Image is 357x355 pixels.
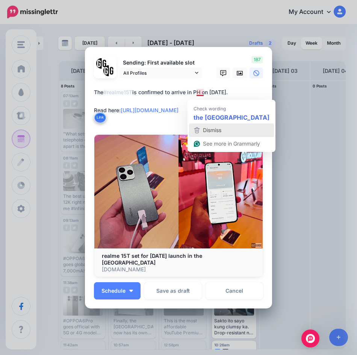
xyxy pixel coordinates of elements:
button: Save as draft [144,282,202,299]
div: The is confirmed to arrive in PH on [DATE]. Read here: [94,88,267,115]
textarea: To enrich screen reader interactions, please activate Accessibility in Grammarly extension settings [94,88,267,124]
img: realme 15T set for October 8 launch in the Philippines [94,135,263,248]
div: Open Intercom Messenger [301,329,319,347]
span: All Profiles [123,69,193,77]
img: 353459792_649996473822713_4483302954317148903_n-bsa138318.png [96,58,107,69]
img: JT5sWCfR-79925.png [103,65,114,76]
p: [DOMAIN_NAME] [102,266,255,273]
a: Cancel [206,282,263,299]
img: arrow-down-white.png [129,290,133,292]
a: All Profiles [120,68,202,78]
button: Link [94,112,106,123]
button: Schedule [94,282,141,299]
p: Sending: First available slot [120,59,202,67]
b: realme 15T set for [DATE] launch in the [GEOGRAPHIC_DATA] [102,253,202,266]
span: Schedule [101,288,126,293]
span: 187 [251,56,263,63]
